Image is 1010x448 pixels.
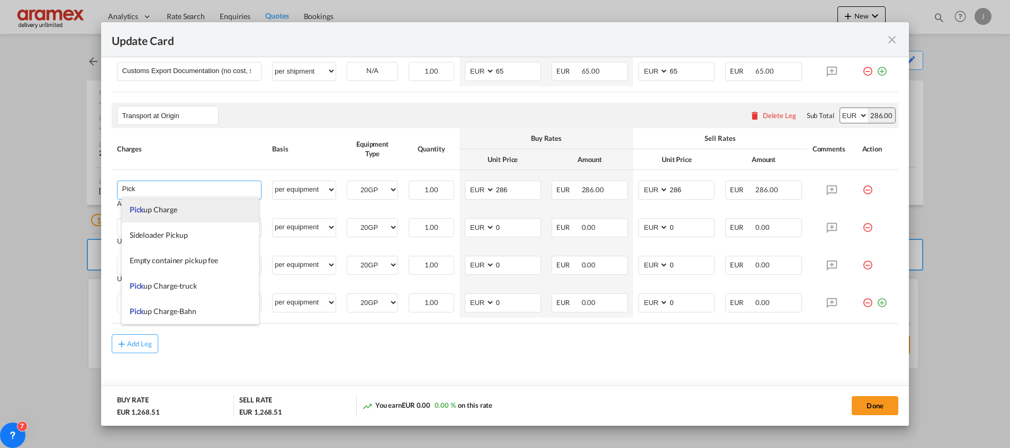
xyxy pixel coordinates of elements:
select: per equipment [273,181,336,198]
button: Delete Leg [750,111,796,120]
span: 0.00 [755,298,770,307]
md-input-container: Leftbank Surcharges [118,294,261,310]
span: 286.00 [582,185,604,194]
div: Quantity [409,144,454,154]
input: Charge Name [122,62,261,78]
md-icon: icon-minus-circle-outline red-400-fg [862,293,873,304]
span: 1.00 [425,261,439,269]
button: Add Leg [112,334,158,353]
span: 1.00 [425,185,439,194]
div: Equipment Type [347,139,398,158]
button: Done [852,396,898,415]
input: 0 [669,294,714,310]
th: Amount [546,149,633,170]
span: 65.00 [755,67,774,75]
select: per equipment [273,294,336,311]
div: Adding a user defined charge [117,200,261,208]
md-input-container: FSC [118,219,261,235]
th: Action [857,128,899,169]
input: 65 [495,62,540,78]
div: BUY RATE [117,395,149,407]
span: EUR [556,185,580,194]
span: 0.00 [755,261,770,269]
md-icon: icon-trending-up [362,401,373,411]
md-icon: icon-close fg-AAA8AD m-0 pointer [886,33,898,46]
span: EUR [730,261,754,269]
th: Unit Price [633,149,720,170]
span: EUR [556,67,580,75]
div: EUR 1,268.51 [239,407,282,417]
div: User defined charge [117,275,261,283]
div: Buy Rates [465,133,628,143]
span: Pick [130,205,144,214]
span: EUR 0.00 [402,401,430,409]
md-icon: icon-plus-circle-outline green-400-fg [877,293,887,304]
span: EUR [730,223,754,231]
span: 0.00 [582,261,596,269]
span: EUR [556,298,580,307]
div: Sub Total [807,111,834,120]
div: EUR 1,268.51 [117,407,163,417]
div: User defined charge [117,237,261,245]
th: Amount [720,149,807,170]
span: EUR [556,223,580,231]
div: Basis [272,144,336,154]
div: Sell Rates [638,133,801,143]
md-input-container: Road tax [118,256,261,272]
span: Pickup Charge-truck [130,281,197,290]
md-icon: icon-minus-circle-outline red-400-fg [862,62,873,73]
th: Comments [807,128,857,169]
md-icon: icon-minus-circle-outline red-400-fg [862,181,873,191]
md-icon: icon-minus-circle-outline red-400-fg [862,218,873,229]
span: Pick [130,281,144,290]
span: 0.00 [582,223,596,231]
select: per equipment [273,219,336,236]
span: EUR [730,185,754,194]
div: Update Card [112,33,886,46]
div: Add Leg [127,341,152,347]
span: 0.00 [582,298,596,307]
div: Delete Leg [763,111,796,120]
span: EUR [556,261,580,269]
th: Unit Price [459,149,546,170]
md-icon: icon-minus-circle-outline red-400-fg [862,256,873,266]
span: 286.00 [755,185,778,194]
div: SELL RATE [239,395,272,407]
div: N/A [347,62,398,79]
md-input-container: Pick [118,181,261,197]
span: 1.00 [425,298,439,307]
md-icon: icon-delete [750,110,760,121]
md-icon: icon-plus-circle-outline green-400-fg [877,62,887,73]
div: Charges [117,144,261,154]
span: EUR [730,298,754,307]
span: Pickup Charge [130,205,177,214]
input: Charge Name [122,181,261,197]
input: 0 [669,256,714,272]
div: You earn on this rate [362,400,493,411]
span: 1.00 [425,67,439,75]
input: 0 [495,256,540,272]
div: 286.00 [868,108,895,123]
span: Empty container pickup fee [130,256,218,265]
span: Pickup Charge-Bahn [130,307,196,316]
span: 65.00 [582,67,600,75]
span: Pick [130,307,144,316]
input: 65 [669,62,714,78]
span: 0.00 % [435,401,455,409]
md-input-container: Customs Export Documentation (no cost, suggested sell) [118,62,261,78]
select: per shipment [273,62,336,79]
input: 0 [495,219,540,235]
span: 1.00 [425,223,439,231]
input: 0 [495,294,540,310]
input: 286 [495,181,540,197]
span: Sideloader Pickup [130,230,188,239]
span: EUR [730,67,754,75]
input: Leg Name [122,107,218,123]
md-dialog: Update Card Port ... [101,22,909,425]
input: 0 [669,219,714,235]
span: 0.00 [755,223,770,231]
select: per equipment [273,256,336,273]
md-icon: icon-plus md-link-fg s20 [116,338,127,349]
input: 286 [669,181,714,197]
